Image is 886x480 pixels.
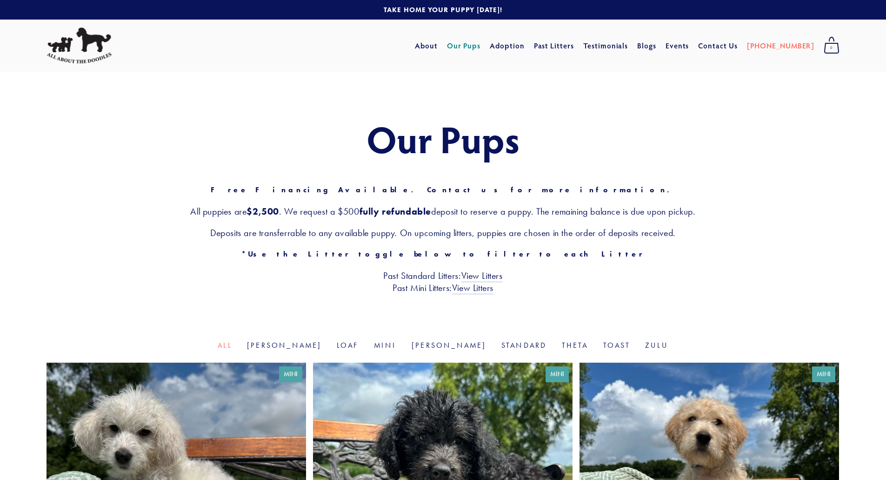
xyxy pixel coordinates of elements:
[47,227,839,239] h3: Deposits are transferrable to any available puppy. On upcoming litters, puppies are chosen in the...
[452,282,493,294] a: View Litters
[583,37,628,54] a: Testimonials
[211,185,675,194] strong: Free Financing Available. Contact us for more information.
[412,341,486,350] a: [PERSON_NAME]
[415,37,438,54] a: About
[637,37,656,54] a: Blogs
[562,341,588,350] a: Theta
[360,206,432,217] strong: fully refundable
[819,34,844,57] a: 0 items in cart
[645,341,668,350] a: Zulu
[47,118,839,159] h1: Our Pups
[47,205,839,217] h3: All puppies are . We request a $500 deposit to reserve a puppy. The remaining balance is due upon...
[698,37,738,54] a: Contact Us
[501,341,547,350] a: Standard
[241,250,645,258] strong: *Use the Litter toggle below to filter to each Litter
[47,27,112,64] img: All About The Doodles
[534,41,574,50] a: Past Litters
[246,206,279,217] strong: $2,500
[461,270,503,282] a: View Litters
[247,341,322,350] a: [PERSON_NAME]
[824,42,839,54] span: 0
[47,270,839,294] h3: Past Standard Litters: Past Mini Litters:
[337,341,359,350] a: Loaf
[374,341,397,350] a: Mini
[447,37,481,54] a: Our Pups
[666,37,689,54] a: Events
[490,37,525,54] a: Adoption
[603,341,630,350] a: Toast
[218,341,232,350] a: All
[747,37,814,54] a: [PHONE_NUMBER]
